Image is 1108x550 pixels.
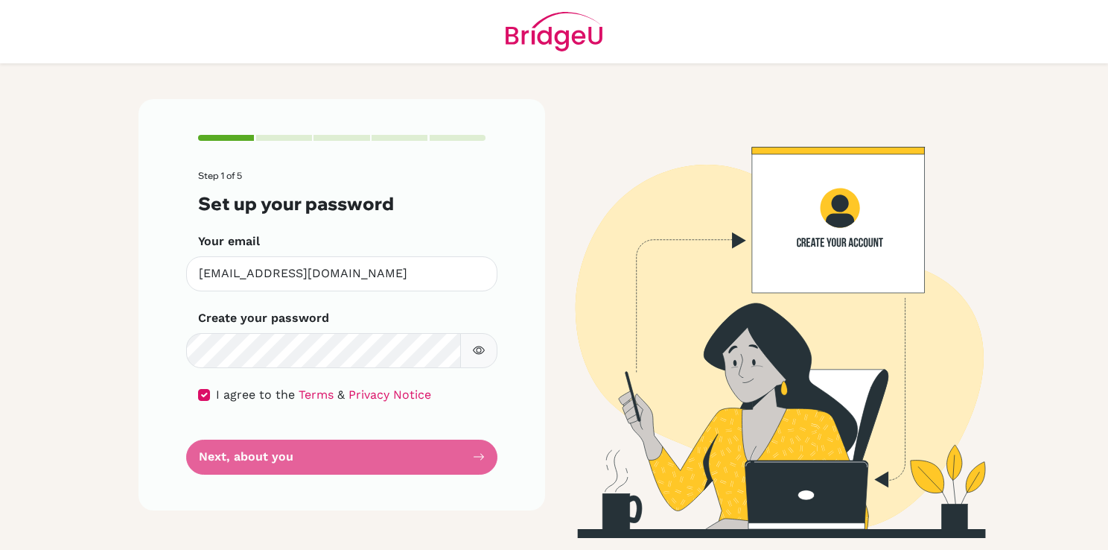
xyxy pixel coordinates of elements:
[198,309,329,327] label: Create your password
[337,388,345,402] span: &
[198,233,260,250] label: Your email
[198,193,485,215] h3: Set up your password
[348,388,431,402] a: Privacy Notice
[186,256,497,291] input: Insert your email*
[216,388,295,402] span: I agree to the
[198,170,242,181] span: Step 1 of 5
[299,388,334,402] a: Terms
